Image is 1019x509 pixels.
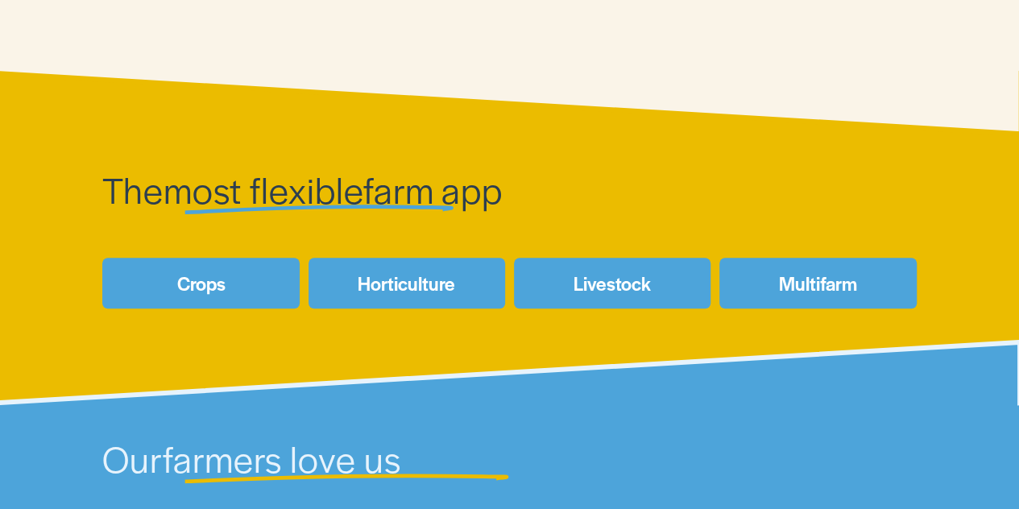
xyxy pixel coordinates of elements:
[102,432,163,483] span: Our
[164,163,362,214] span: most flexible
[102,163,164,214] span: The
[363,163,503,214] span: farm app
[514,258,710,308] a: Livestock
[719,258,916,308] a: Multifarm
[102,258,299,308] a: Crops
[309,258,505,308] a: Horticulture
[163,432,400,483] span: farmers love us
